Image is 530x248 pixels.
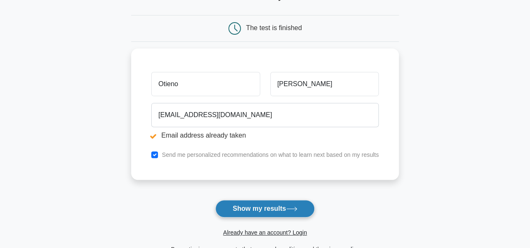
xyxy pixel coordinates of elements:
[151,103,379,127] input: Email
[215,200,314,217] button: Show my results
[223,229,307,236] a: Already have an account? Login
[151,72,260,96] input: First name
[270,72,379,96] input: Last name
[246,24,302,31] div: The test is finished
[151,130,379,141] li: Email address already taken
[162,151,379,158] label: Send me personalized recommendations on what to learn next based on my results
